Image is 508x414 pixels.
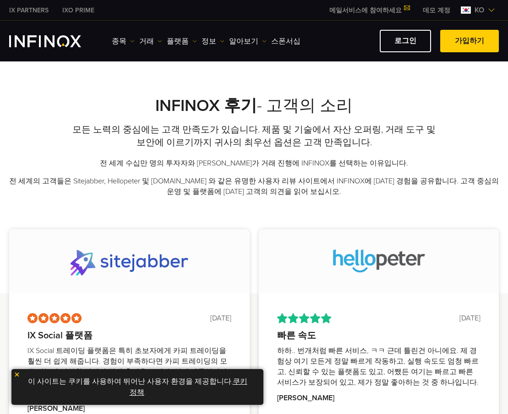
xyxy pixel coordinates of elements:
[202,36,224,47] a: 정보
[155,96,257,116] strong: INFINOX 후기
[9,176,499,197] p: 전 세계의 고객들은 Sitejabber, Hellopeter 및 [DOMAIN_NAME] 와 같은 유명한 사용자 리뷰 사이트에서 INFINOX에 [DATE] 경험을 공유합니다...
[9,35,103,47] a: INFINOX Logo
[14,371,20,378] img: yellow close icon
[27,346,231,398] p: IX Social 트레이딩 플랫폼은 특히 초보자에게 카피 트레이딩을 훨씬 더 쉽게 해줍니다. 경험이 부족하다면 카피 트레이딩의 모든 기능과 다양한 설정의 양에 혼란을 느낄 수...
[277,330,316,341] strong: 빠른 속도
[229,36,267,47] a: 알아보기
[27,404,85,413] strong: [PERSON_NAME]
[471,5,488,16] span: ko
[380,30,431,52] a: 로그인
[210,312,231,325] div: [DATE]
[277,393,334,403] strong: [PERSON_NAME]
[459,312,481,325] div: [DATE]
[112,36,135,47] a: 종목
[16,374,259,400] p: 이 사이트는 쿠키를 사용하여 뛰어난 사용자 환경을 제공합니다. .
[167,36,197,47] a: 플랫폼
[9,158,499,169] p: 전 세계 수십만 명의 투자자와 [PERSON_NAME]가 거래 진행에 INFINOX를 선택하는 이유입니다.
[322,6,416,14] a: 메일서비스에 참여하세요
[416,6,457,15] a: INFINOX MENU
[71,123,437,149] h3: 모든 노력의 중심에는 고객 만족도가 있습니다. 제품 및 기술에서 자산 오퍼링, 거래 도구 및 보안에 이르기까지 귀사의 최우선 옵션은 고객 만족입니다.
[9,96,499,116] h2: - 고객의 소리
[139,36,162,47] a: 거래
[2,6,55,15] a: INFINOX
[55,6,101,15] a: INFINOX
[440,30,499,52] a: 가입하기
[27,330,93,341] strong: IX Social 플랫폼
[277,346,481,388] p: 하하.. 번개처럼 빠른 서비스, ㅋㅋ 근데 틀린건 아니에요. 제 경험상 여기 모든게 정말 빠르게 작동하고, 실행 속도도 엄청 빠르고, 신뢰할 수 있는 플랫폼도 있고, 어쨌든 ...
[271,36,300,47] a: 스폰서십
